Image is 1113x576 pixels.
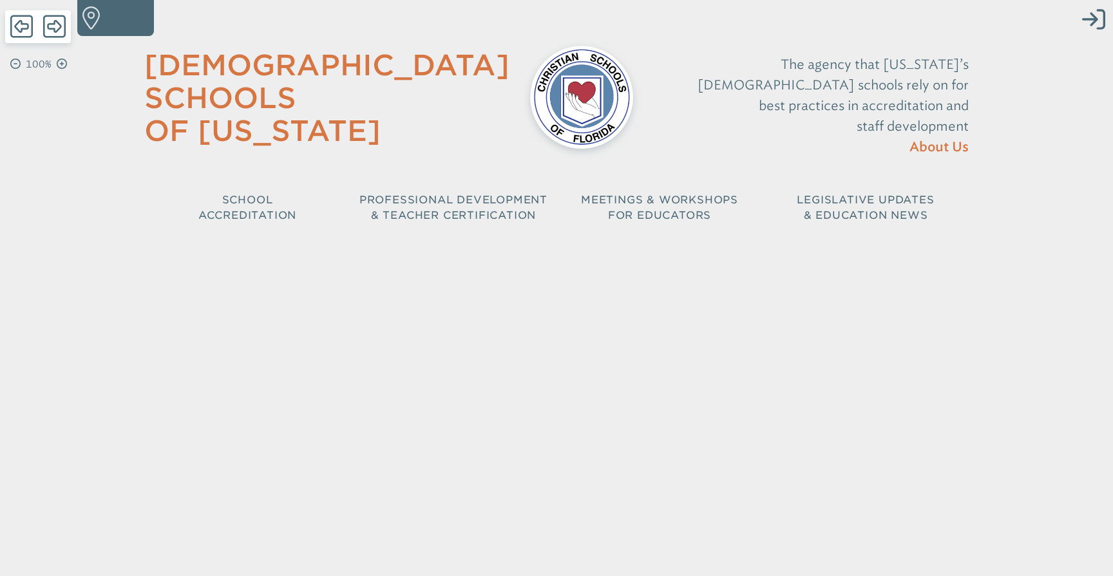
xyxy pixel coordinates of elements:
[101,6,149,32] p: Find a school
[909,141,969,154] span: About Us
[359,194,547,221] span: Professional Development & Teacher Certification
[23,57,54,72] p: 100%
[144,48,509,147] a: [DEMOGRAPHIC_DATA] Schools of [US_STATE]
[10,14,33,39] span: Back
[198,194,296,221] span: School Accreditation
[581,194,738,221] span: Meetings & Workshops for Educators
[43,14,66,39] span: Forward
[797,194,934,221] span: Legislative Updates & Education News
[530,46,633,149] img: csf-logo-web-colors.png
[698,57,969,134] span: The agency that [US_STATE]’s [DEMOGRAPHIC_DATA] schools rely on for best practices in accreditati...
